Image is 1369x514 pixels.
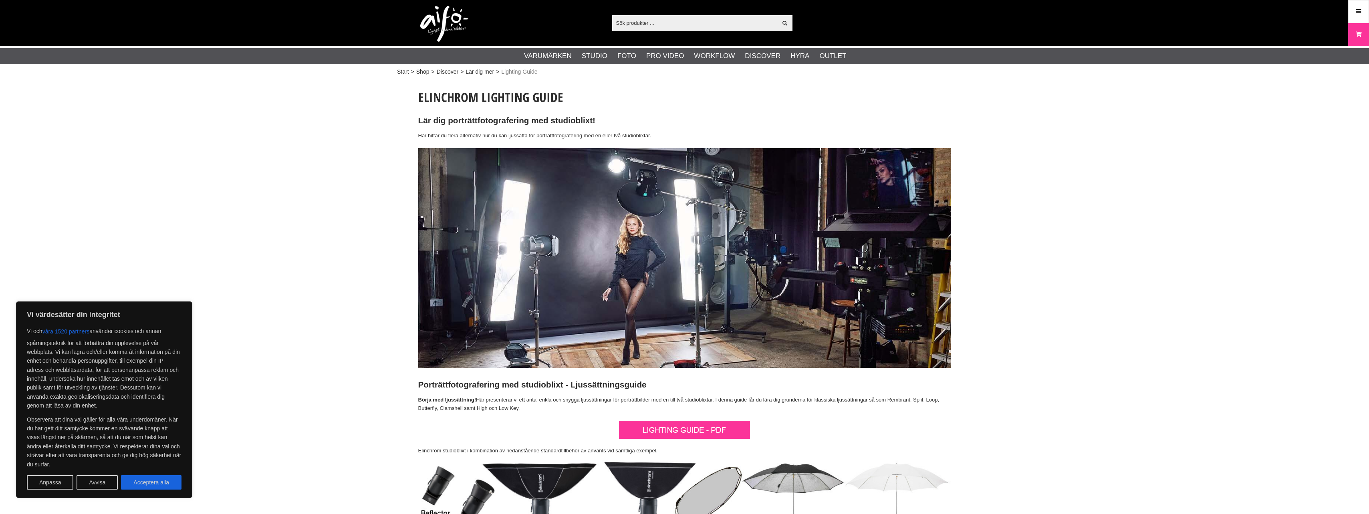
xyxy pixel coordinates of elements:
a: Discover [437,68,458,76]
a: Discover [745,51,780,61]
span: > [431,68,434,76]
p: Här hittar du flera alternativ hur du kan ljussätta för porträttfotografering med en eller två st... [418,132,951,140]
a: Pro Video [646,51,684,61]
span: > [496,68,499,76]
span: > [411,68,414,76]
a: Ladda hem information [418,421,951,439]
p: Elinchrom studioblixt i kombination av nedanstående standardtillbehör av använts vid samtliga exe... [418,447,951,455]
p: Observera att dina val gäller för alla våra underdomäner. När du har gett ditt samtycke kommer en... [27,415,181,469]
h1: Elinchrom Lighting Guide [418,88,951,106]
img: logo.png [420,6,468,42]
a: Shop [416,68,429,76]
button: våra 1520 partners [42,324,90,339]
span: > [460,68,464,76]
p: Här presenterar vi ett antal enkla och snygga ljussättningar för porträttbilder med en till två s... [418,396,951,413]
img: Elinchrom Lighting Guide - PDF [619,421,750,439]
a: Start [397,68,409,76]
div: Vi värdesätter din integritet [16,301,192,498]
p: Vi värdesätter din integritet [27,310,181,319]
button: Avvisa [77,475,118,490]
h2: Lär dig porträttfotografering med studioblixt! [418,115,951,126]
a: Studio [582,51,607,61]
a: Foto [617,51,636,61]
h2: Porträttfotografering med studioblixt - Ljussättningsguide [418,379,951,391]
p: Vi och använder cookies och annan spårningsteknik för att förbättra din upplevelse på vår webbpla... [27,324,181,410]
button: Acceptera alla [121,475,181,490]
a: Outlet [819,51,846,61]
strong: Börja med ljussättning! [418,397,476,403]
img: Elinchrom Lighting Guide [418,148,951,368]
a: Lär dig mer [466,68,494,76]
input: Sök produkter ... [612,17,778,29]
span: Lighting Guide [501,68,537,76]
a: Varumärken [524,51,572,61]
a: Workflow [694,51,735,61]
a: Hyra [790,51,809,61]
button: Anpassa [27,475,73,490]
